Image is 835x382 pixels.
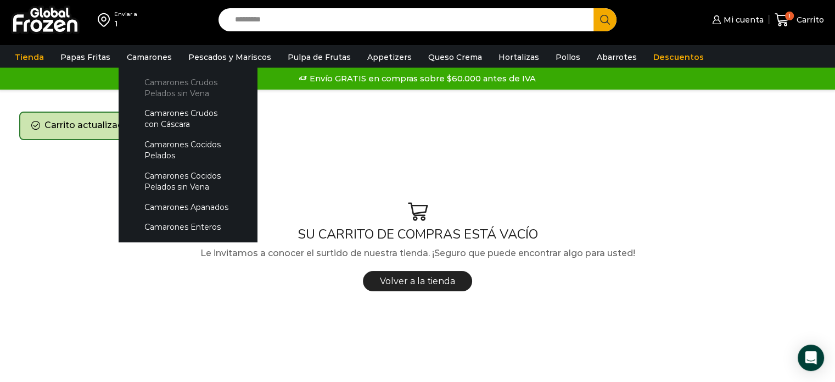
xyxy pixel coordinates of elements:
[423,47,487,68] a: Queso Crema
[130,135,246,166] a: Camarones Cocidos Pelados
[98,10,114,29] img: address-field-icon.svg
[9,47,49,68] a: Tienda
[19,246,816,261] p: Le invitamos a conocer el surtido de nuestra tienda. ¡Seguro que puede encontrar algo para usted!
[130,72,246,103] a: Camarones Crudos Pelados sin Vena
[363,271,472,291] a: Volver a la tienda
[493,47,545,68] a: Hortalizas
[55,47,116,68] a: Papas Fritas
[121,47,177,68] a: Camarones
[709,9,763,31] a: Mi cuenta
[591,47,642,68] a: Abarrotes
[798,345,824,371] div: Open Intercom Messenger
[775,7,824,33] a: 1 Carrito
[282,47,356,68] a: Pulpa de Frutas
[380,276,455,286] span: Volver a la tienda
[114,18,137,29] div: 1
[130,197,246,217] a: Camarones Apanados
[114,10,137,18] div: Enviar a
[19,112,143,140] div: Carrito actualizado.
[130,217,246,237] a: Camarones Enteros
[648,47,709,68] a: Descuentos
[19,226,816,242] h1: SU CARRITO DE COMPRAS ESTÁ VACÍO
[794,14,824,25] span: Carrito
[593,8,617,31] button: Search button
[785,12,794,20] span: 1
[183,47,277,68] a: Pescados y Mariscos
[550,47,586,68] a: Pollos
[130,103,246,135] a: Camarones Crudos con Cáscara
[130,166,246,197] a: Camarones Cocidos Pelados sin Vena
[721,14,764,25] span: Mi cuenta
[362,47,417,68] a: Appetizers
